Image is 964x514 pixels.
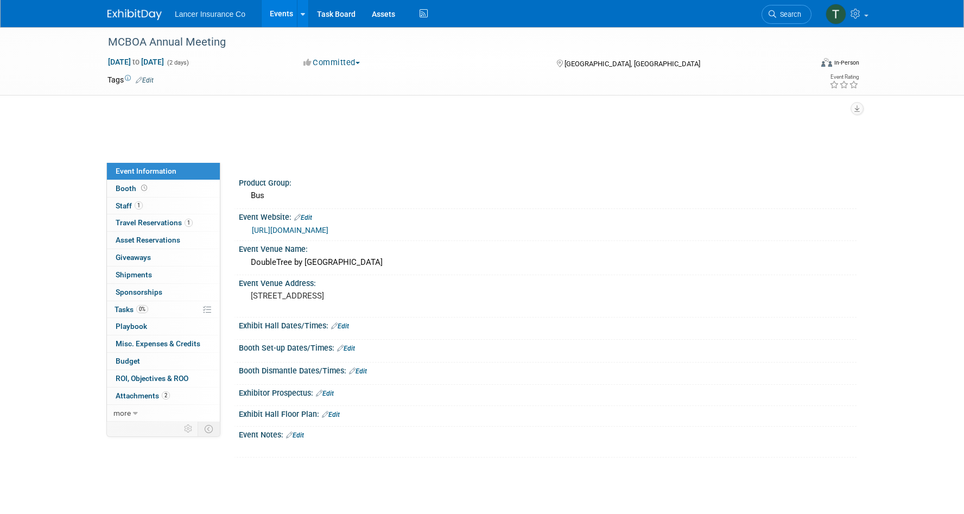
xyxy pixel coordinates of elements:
[107,163,220,180] a: Event Information
[175,10,245,18] span: Lancer Insurance Co
[116,253,151,262] span: Giveaways
[131,58,141,66] span: to
[136,77,154,84] a: Edit
[337,345,355,352] a: Edit
[107,335,220,352] a: Misc. Expenses & Credits
[107,301,220,318] a: Tasks0%
[113,409,131,417] span: more
[116,322,147,331] span: Playbook
[747,56,859,73] div: Event Format
[331,322,349,330] a: Edit
[239,385,857,399] div: Exhibitor Prospectus:
[135,201,143,210] span: 1
[179,422,198,436] td: Personalize Event Tab Strip
[104,33,795,52] div: MCBOA Annual Meeting
[239,427,857,441] div: Event Notes:
[565,60,700,68] span: [GEOGRAPHIC_DATA], [GEOGRAPHIC_DATA]
[166,59,189,66] span: (2 days)
[116,357,140,365] span: Budget
[834,59,859,67] div: In-Person
[116,184,149,193] span: Booth
[300,57,364,68] button: Committed
[776,10,801,18] span: Search
[107,57,164,67] span: [DATE] [DATE]
[762,5,811,24] a: Search
[826,4,846,24] img: Terrence Forrest
[286,431,304,439] a: Edit
[107,388,220,404] a: Attachments2
[116,288,162,296] span: Sponsorships
[116,167,176,175] span: Event Information
[116,374,188,383] span: ROI, Objectives & ROO
[316,390,334,397] a: Edit
[162,391,170,399] span: 2
[116,339,200,348] span: Misc. Expenses & Credits
[239,275,857,289] div: Event Venue Address:
[247,187,848,204] div: Bus
[107,214,220,231] a: Travel Reservations1
[139,184,149,192] span: Booth not reserved yet
[116,391,170,400] span: Attachments
[116,236,180,244] span: Asset Reservations
[252,226,328,234] a: [URL][DOMAIN_NAME]
[239,175,857,188] div: Product Group:
[239,363,857,377] div: Booth Dismantle Dates/Times:
[107,232,220,249] a: Asset Reservations
[107,353,220,370] a: Budget
[294,214,312,221] a: Edit
[107,370,220,387] a: ROI, Objectives & ROO
[107,249,220,266] a: Giveaways
[349,367,367,375] a: Edit
[107,198,220,214] a: Staff1
[239,318,857,332] div: Exhibit Hall Dates/Times:
[107,266,220,283] a: Shipments
[107,180,220,197] a: Booth
[239,406,857,420] div: Exhibit Hall Floor Plan:
[829,74,859,80] div: Event Rating
[116,201,143,210] span: Staff
[115,305,148,314] span: Tasks
[239,241,857,255] div: Event Venue Name:
[107,284,220,301] a: Sponsorships
[821,58,832,67] img: Format-Inperson.png
[107,9,162,20] img: ExhibitDay
[239,340,857,354] div: Booth Set-up Dates/Times:
[198,422,220,436] td: Toggle Event Tabs
[247,254,848,271] div: DoubleTree by [GEOGRAPHIC_DATA]
[107,318,220,335] a: Playbook
[136,305,148,313] span: 0%
[251,291,484,301] pre: [STREET_ADDRESS]
[116,270,152,279] span: Shipments
[322,411,340,418] a: Edit
[107,74,154,85] td: Tags
[116,218,193,227] span: Travel Reservations
[239,209,857,223] div: Event Website:
[107,405,220,422] a: more
[185,219,193,227] span: 1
